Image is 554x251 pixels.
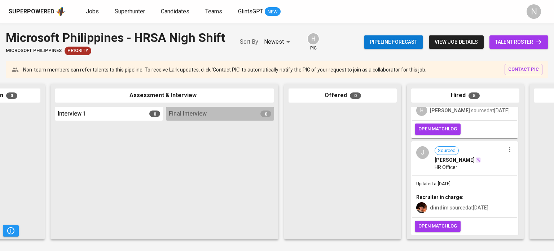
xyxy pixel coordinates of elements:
span: 0 [260,111,271,117]
span: Pipeline forecast [370,38,417,47]
span: 0 [149,111,160,117]
div: Hired [411,88,519,103]
button: contact pic [505,64,542,75]
span: Teams [205,8,222,15]
a: GlintsGPT NEW [238,7,281,16]
span: Candidates [161,8,189,15]
span: Jobs [86,8,99,15]
a: Jobs [86,7,100,16]
img: app logo [56,6,66,17]
span: Interview 1 [58,110,86,118]
div: N [527,4,541,19]
img: magic_wand.svg [475,157,481,163]
span: Final Interview [169,110,207,118]
span: NEW [265,8,281,16]
div: JSourced[PERSON_NAME]HR OfficerUpdated at[DATE]Recruiter in charge:dimdim sourcedat[DATE]open mat... [411,141,518,235]
span: open matchlog [418,222,457,230]
span: 0 [6,92,17,99]
span: 5 [469,92,480,99]
span: open matchlog [418,125,457,133]
div: Superpowered [9,8,54,16]
div: J [416,146,429,159]
p: Non-team members can refer talents to this pipeline. To receive Lark updates, click 'Contact PIC'... [23,66,426,73]
div: Microsoft Philippines - HRSA Nigh Shift [6,29,225,47]
b: Recruiter in charge: [416,194,463,200]
div: Offered [289,88,397,103]
b: [PERSON_NAME] [430,108,470,113]
span: Priority [65,47,91,54]
img: diemas@glints.com [416,202,427,213]
span: HR Officer [435,164,457,171]
span: talent roster [495,38,542,47]
div: Newest [264,35,293,49]
a: talent roster [489,35,548,49]
button: open matchlog [415,221,461,232]
span: GlintsGPT [238,8,263,15]
span: view job details [435,38,478,47]
div: Assessment & Interview [55,88,274,103]
button: open matchlog [415,124,461,135]
span: Superhunter [115,8,145,15]
span: contact pic [508,65,539,74]
a: Candidates [161,7,191,16]
b: dimdim [430,205,449,211]
span: [PERSON_NAME] [435,156,475,164]
span: sourced at [DATE] [430,108,510,113]
a: Superhunter [115,7,146,16]
button: view job details [429,35,484,49]
div: New Job received from Demand Team [65,47,91,55]
button: Pipeline forecast [364,35,423,49]
span: 0 [350,92,361,99]
div: H [307,33,320,45]
span: Microsoft Philippines [6,47,62,54]
a: Superpoweredapp logo [9,6,66,17]
p: Newest [264,38,284,46]
span: sourced at [DATE] [430,205,488,211]
div: H [416,105,427,116]
span: Sourced [435,147,458,154]
span: Updated at [DATE] [416,181,450,186]
p: Sort By [240,38,258,46]
button: Pipeline Triggers [3,225,19,237]
a: Teams [205,7,224,16]
div: pic [307,33,320,51]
